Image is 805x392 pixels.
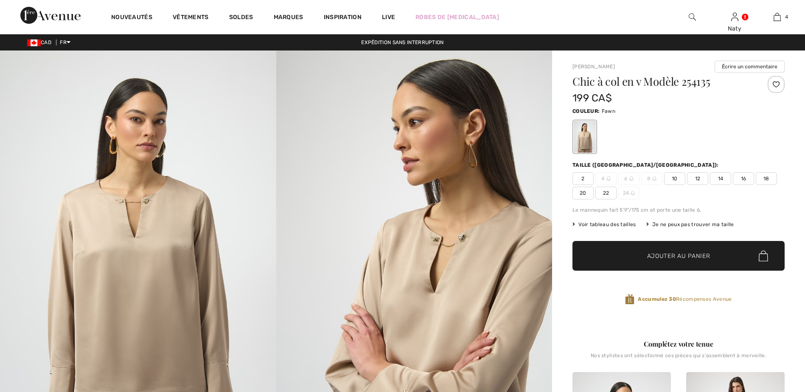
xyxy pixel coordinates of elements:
img: recherche [689,12,696,22]
a: Marques [274,14,303,22]
a: Se connecter [731,13,738,21]
span: 4 [595,172,617,185]
div: Je ne peux pas trouver ma taille [646,221,734,228]
span: 199 CA$ [572,92,612,104]
span: 12 [687,172,708,185]
img: Mon panier [774,12,781,22]
a: Nouveautés [111,14,152,22]
span: 14 [710,172,731,185]
span: Inspiration [324,14,362,22]
span: 20 [572,187,594,199]
a: 4 [756,12,798,22]
h1: Chic à col en v Modèle 254135 [572,76,749,87]
span: 24 [618,187,640,199]
img: Bag.svg [759,250,768,261]
img: ring-m.svg [631,191,635,195]
button: Écrire un commentaire [715,61,785,73]
img: Canadian Dollar [27,39,41,46]
a: Live [382,13,395,22]
span: 8 [641,172,662,185]
span: 6 [618,172,640,185]
span: 18 [756,172,777,185]
span: 16 [733,172,754,185]
div: Naty [714,24,755,33]
img: ring-m.svg [606,176,611,181]
span: Fawn [602,108,615,114]
div: Complétez votre tenue [572,339,785,349]
img: 1ère Avenue [20,7,81,24]
a: Soldes [229,14,253,22]
img: Mes infos [731,12,738,22]
img: ring-m.svg [629,176,634,181]
span: FR [60,39,70,45]
span: CAD [27,39,55,45]
a: [PERSON_NAME] [572,64,615,70]
span: 2 [572,172,594,185]
button: Ajouter au panier [572,241,785,271]
span: 10 [664,172,685,185]
span: Couleur: [572,108,600,114]
span: Ajouter au panier [647,252,710,260]
div: Fawn [574,121,596,153]
span: Récompenses Avenue [638,295,732,303]
a: Vêtements [173,14,209,22]
div: Le mannequin fait 5'9"/175 cm et porte une taille 6. [572,206,785,214]
img: Récompenses Avenue [625,294,634,305]
span: 4 [785,13,788,21]
span: 22 [595,187,617,199]
strong: Accumulez 30 [638,296,676,302]
a: Robes de [MEDICAL_DATA] [415,13,499,22]
div: Nos stylistes ont sélectionné ces pièces qui s'assemblent à merveille. [572,353,785,365]
div: Taille ([GEOGRAPHIC_DATA]/[GEOGRAPHIC_DATA]): [572,161,721,169]
img: ring-m.svg [652,176,656,181]
span: Voir tableau des tailles [572,221,636,228]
